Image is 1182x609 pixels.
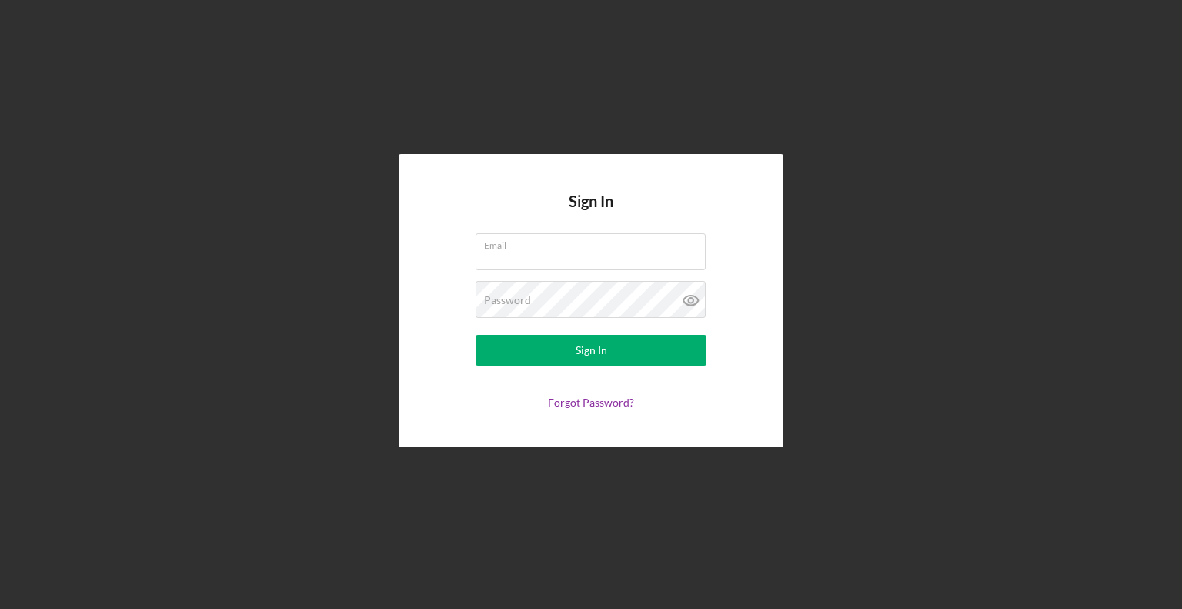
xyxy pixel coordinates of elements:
label: Password [484,294,531,306]
button: Sign In [476,335,706,366]
label: Email [484,234,706,251]
h4: Sign In [569,192,613,233]
div: Sign In [576,335,607,366]
a: Forgot Password? [548,396,634,409]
